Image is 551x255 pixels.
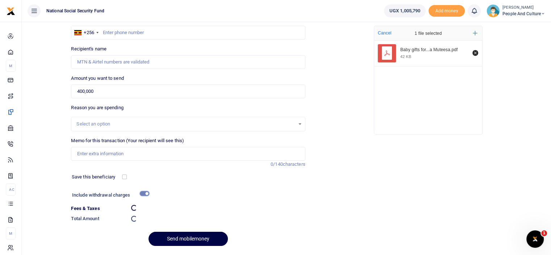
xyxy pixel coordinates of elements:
img: profile-user [487,4,500,17]
span: National Social Security Fund [43,8,107,14]
div: +256 [84,29,94,36]
div: File Uploader [374,26,483,135]
div: Select an option [76,120,295,128]
li: Ac [6,184,16,196]
input: Enter extra information [71,147,305,161]
a: Add money [429,8,465,13]
li: Toup your wallet [429,5,465,17]
iframe: Intercom live chat [526,230,544,248]
div: 42 KB [400,54,411,59]
a: UGX 1,005,790 [384,4,426,17]
label: Reason you are spending [71,104,123,111]
span: People and Culture [502,11,545,17]
small: [PERSON_NAME] [502,5,545,11]
input: MTN & Airtel numbers are validated [71,55,305,69]
div: Baby gifts for Julian Mulindwa and Angella Muteesa.pdf [400,47,468,53]
span: 0/140 [271,161,283,167]
input: UGX [71,85,305,98]
li: M [6,60,16,72]
a: profile-user [PERSON_NAME] People and Culture [487,4,545,17]
a: logo-small logo-large logo-large [7,8,15,13]
h6: Include withdrawal charges [72,192,146,198]
span: Add money [429,5,465,17]
li: M [6,227,16,239]
button: Remove file [471,49,479,57]
button: Cancel [376,28,393,38]
button: Send mobilemoney [149,232,228,246]
label: Amount you want to send [71,75,124,82]
button: Add more files [470,28,480,38]
span: characters [283,161,305,167]
span: 1 [541,230,547,236]
div: Uganda: +256 [71,26,100,39]
h6: Total Amount [71,216,125,222]
label: Recipient's name [71,45,107,53]
li: Wallet ballance [381,4,429,17]
label: Save this beneficiary [72,173,115,181]
span: UGX 1,005,790 [389,7,420,15]
label: Memo for this transaction (Your recipient will see this) [71,137,184,144]
dt: Fees & Taxes [68,205,128,212]
input: Enter phone number [71,26,305,40]
div: 1 file selected [397,26,459,41]
img: logo-small [7,7,15,16]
